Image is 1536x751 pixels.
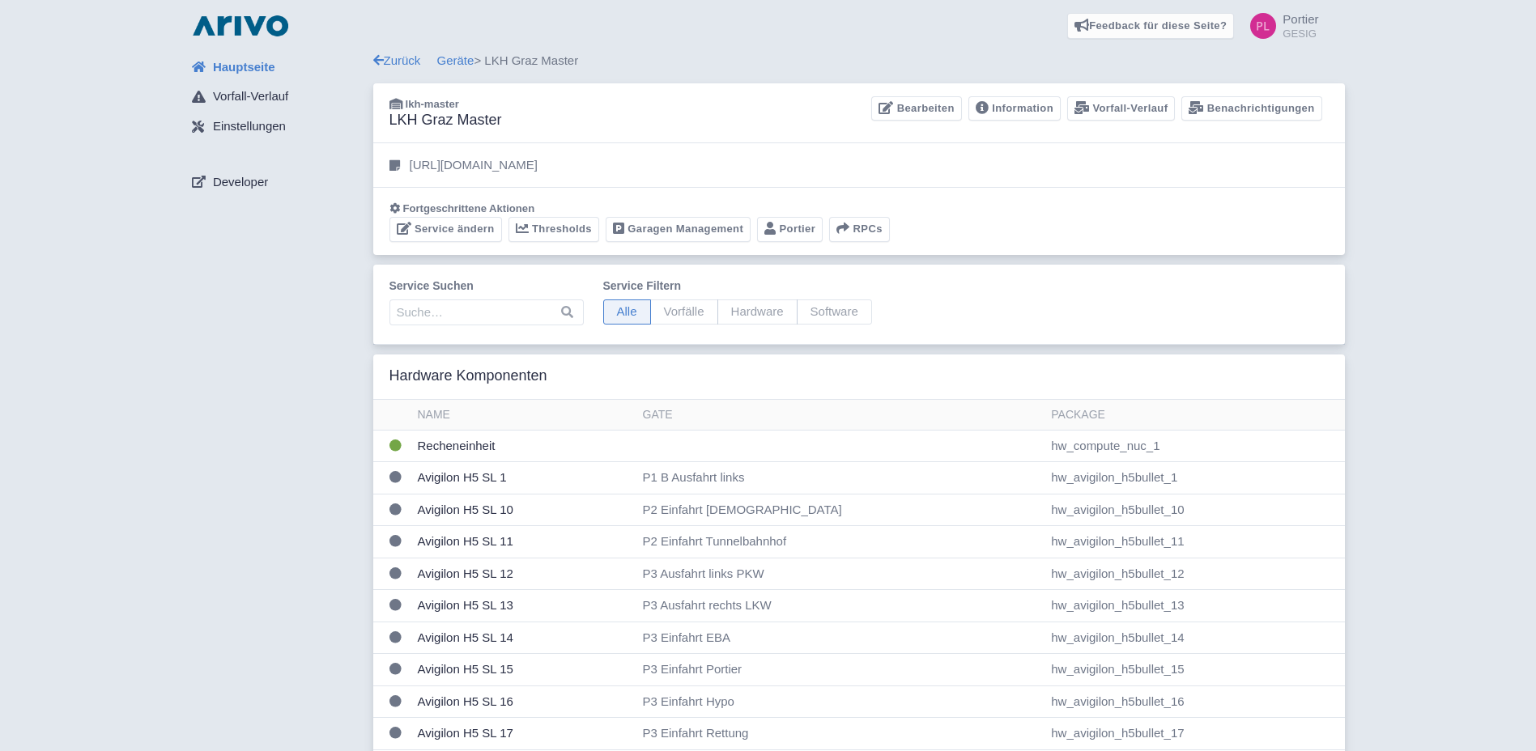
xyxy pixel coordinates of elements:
td: Avigilon H5 SL 16 [411,685,636,718]
td: Avigilon H5 SL 15 [411,654,636,686]
span: Developer [213,173,268,192]
a: Garagen Management [606,217,751,242]
span: Software [797,299,872,325]
a: Portier [757,217,823,242]
span: lkh-master [406,98,459,110]
a: Benachrichtigungen [1181,96,1321,121]
td: P1 B Ausfahrt links [636,462,1045,494]
span: Hauptseite [213,58,275,77]
td: P3 Einfahrt Hypo [636,685,1045,718]
td: Avigilon H5 SL 1 [411,462,636,494]
h3: Hardware Komponenten [389,367,547,385]
td: P2 Einfahrt Tunnelbahnhof [636,526,1045,558]
td: P2 Einfahrt [DEMOGRAPHIC_DATA] [636,494,1045,526]
span: Hardware [717,299,798,325]
td: P3 Ausfahrt links PKW [636,558,1045,590]
a: Vorfall-Verlauf [1067,96,1175,121]
th: Name [411,400,636,431]
td: Avigilon H5 SL 11 [411,526,636,558]
a: Service ändern [389,217,502,242]
a: Hauptseite [179,52,373,83]
span: Portier [1283,12,1318,26]
td: Avigilon H5 SL 13 [411,590,636,622]
a: Bearbeiten [871,96,961,121]
a: Information [968,96,1061,121]
td: P3 Einfahrt EBA [636,622,1045,654]
a: Developer [179,167,373,197]
td: Recheneinheit [411,430,636,462]
a: Vorfall-Verlauf [179,82,373,112]
h3: LKH Graz Master [389,112,502,129]
div: > LKH Graz Master [373,52,1345,70]
a: Feedback für diese Seite? [1067,13,1235,39]
span: Vorfall-Verlauf [213,87,288,106]
a: Portier GESIG [1240,13,1318,39]
td: hw_avigilon_h5bullet_11 [1045,526,1344,558]
a: Zurück [373,53,421,67]
td: hw_avigilon_h5bullet_10 [1045,494,1344,526]
span: Vorfälle [650,299,718,325]
a: Einstellungen [179,112,373,142]
small: GESIG [1283,28,1318,39]
th: Gate [636,400,1045,431]
span: Einstellungen [213,117,286,136]
td: P3 Einfahrt Rettung [636,718,1045,750]
td: Avigilon H5 SL 17 [411,718,636,750]
td: hw_avigilon_h5bullet_12 [1045,558,1344,590]
td: P3 Ausfahrt rechts LKW [636,590,1045,622]
a: Thresholds [508,217,599,242]
td: hw_compute_nuc_1 [1045,430,1344,462]
a: Geräte [437,53,474,67]
input: Suche… [389,299,584,325]
span: Alle [603,299,651,325]
button: RPCs [829,217,890,242]
td: P3 Einfahrt Portier [636,654,1045,686]
p: [URL][DOMAIN_NAME] [410,156,538,175]
td: hw_avigilon_h5bullet_17 [1045,718,1344,750]
img: logo [189,13,292,39]
label: Service filtern [603,278,872,295]
td: hw_avigilon_h5bullet_14 [1045,622,1344,654]
td: hw_avigilon_h5bullet_13 [1045,590,1344,622]
td: hw_avigilon_h5bullet_15 [1045,654,1344,686]
td: hw_avigilon_h5bullet_1 [1045,462,1344,494]
span: Fortgeschrittene Aktionen [403,202,535,214]
label: Service suchen [389,278,584,295]
td: Avigilon H5 SL 14 [411,622,636,654]
th: Package [1045,400,1344,431]
td: hw_avigilon_h5bullet_16 [1045,685,1344,718]
td: Avigilon H5 SL 10 [411,494,636,526]
td: Avigilon H5 SL 12 [411,558,636,590]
